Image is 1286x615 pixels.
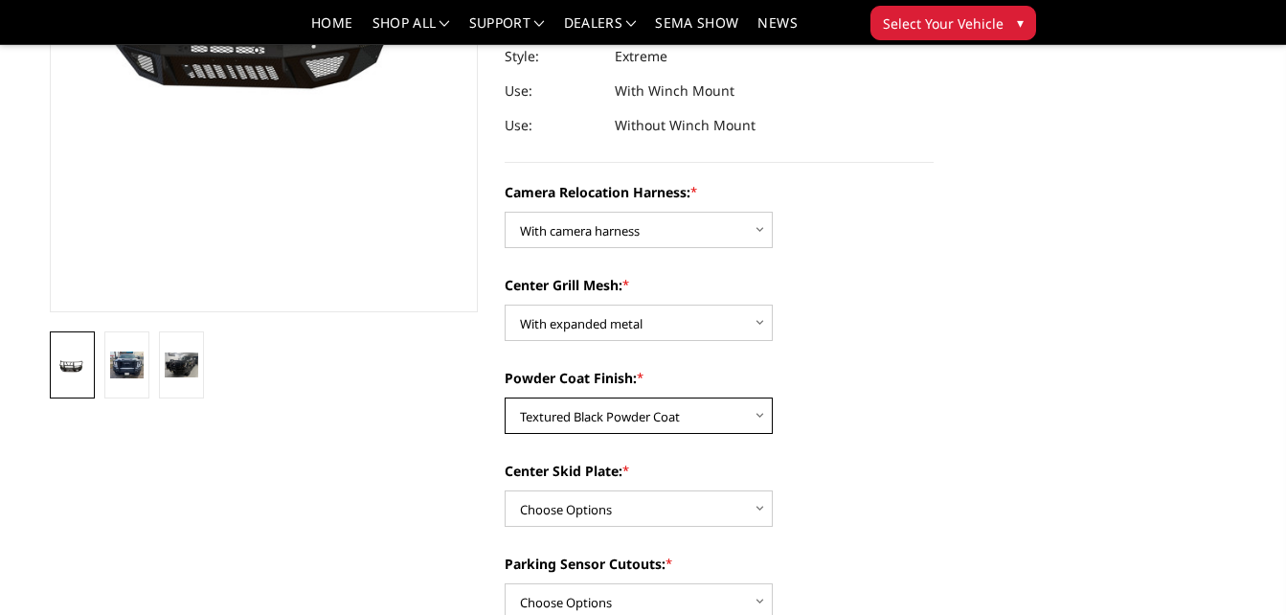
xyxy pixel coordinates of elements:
[110,352,144,378] img: 2024-2025 GMC 2500-3500 - T2 Series - Extreme Front Bumper (receiver or winch)
[469,16,545,44] a: Support
[165,353,198,378] img: 2024-2025 GMC 2500-3500 - T2 Series - Extreme Front Bumper (receiver or winch)
[870,6,1036,40] button: Select Your Vehicle
[564,16,637,44] a: Dealers
[372,16,450,44] a: shop all
[505,368,934,388] label: Powder Coat Finish:
[757,16,797,44] a: News
[615,39,667,74] dd: Extreme
[505,554,934,574] label: Parking Sensor Cutouts:
[615,108,756,143] dd: Without Winch Mount
[505,461,934,481] label: Center Skid Plate:
[505,275,934,295] label: Center Grill Mesh:
[615,74,734,108] dd: With Winch Mount
[505,74,600,108] dt: Use:
[505,39,600,74] dt: Style:
[505,108,600,143] dt: Use:
[311,16,352,44] a: Home
[883,13,1004,34] span: Select Your Vehicle
[505,182,934,202] label: Camera Relocation Harness:
[655,16,738,44] a: SEMA Show
[56,359,89,375] img: 2024-2025 GMC 2500-3500 - T2 Series - Extreme Front Bumper (receiver or winch)
[1017,12,1024,33] span: ▾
